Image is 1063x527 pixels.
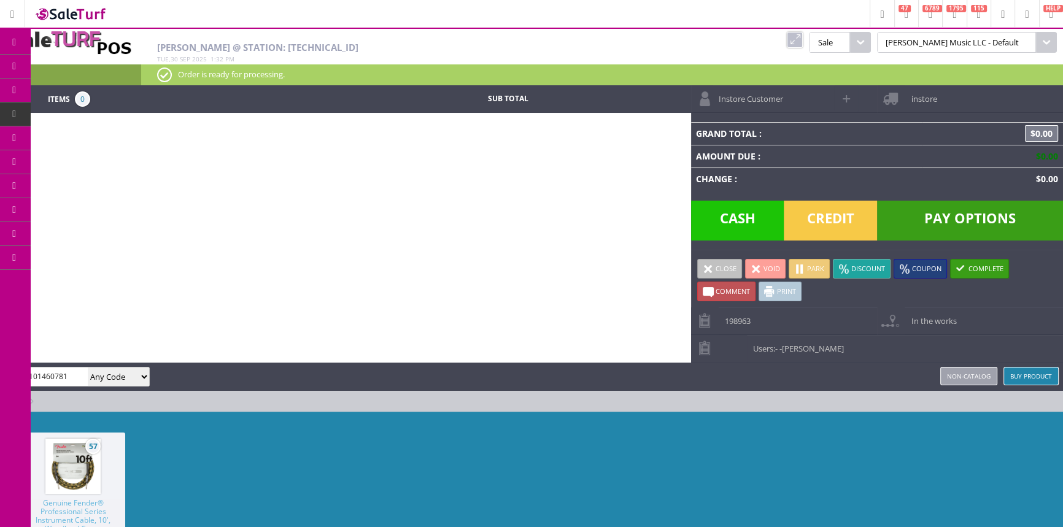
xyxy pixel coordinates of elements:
td: Sub Total [414,91,601,107]
span: Users: [747,335,844,354]
span: , : [157,55,234,63]
a: Non-catalog [940,367,997,385]
span: HELP [1043,5,1063,12]
span: Cash [691,201,784,240]
a: Print [759,282,802,301]
a: Buy Product [1003,367,1059,385]
span: $0.00 [1031,150,1058,162]
a: Complete [950,259,1009,279]
a: Discount [833,259,891,279]
td: Grand Total : [691,122,922,145]
a: Park [789,259,830,279]
span: Pay Options [877,201,1063,240]
img: SaleTurf [34,6,108,22]
span: 1795 [946,5,966,12]
span: 47 [899,5,911,12]
a: Close [697,259,742,279]
span: instore [905,85,937,104]
span: Sale [809,32,849,53]
h2: [PERSON_NAME] @ Station: [TECHNICAL_ID] [157,42,689,53]
span: Items [48,91,70,105]
span: Comment [716,287,750,296]
span: Sep [180,55,190,63]
span: 6789 [922,5,942,12]
td: Amount Due : [691,145,922,167]
span: 198963 [719,307,751,326]
td: Change : [691,167,922,190]
span: Credit [784,201,877,240]
span: [PERSON_NAME] Music LLC - Default [877,32,1036,53]
span: 1 [211,55,214,63]
span: 30 [171,55,178,63]
span: 115 [971,5,987,12]
span: pm [225,55,234,63]
span: Instore Customer [713,85,783,104]
span: Tue [157,55,169,63]
span: $0.00 [1031,173,1058,185]
span: - [775,343,778,354]
span: In the works [905,307,956,326]
span: -[PERSON_NAME] [779,343,844,354]
span: 0 [75,91,90,107]
span: 32 [216,55,223,63]
span: 57 [85,439,101,454]
a: Void [745,259,786,279]
span: 2025 [192,55,207,63]
a: Coupon [894,259,947,279]
span: $0.00 [1025,125,1058,142]
p: Order is ready for processing. [157,67,1047,81]
input: Search [5,367,88,385]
